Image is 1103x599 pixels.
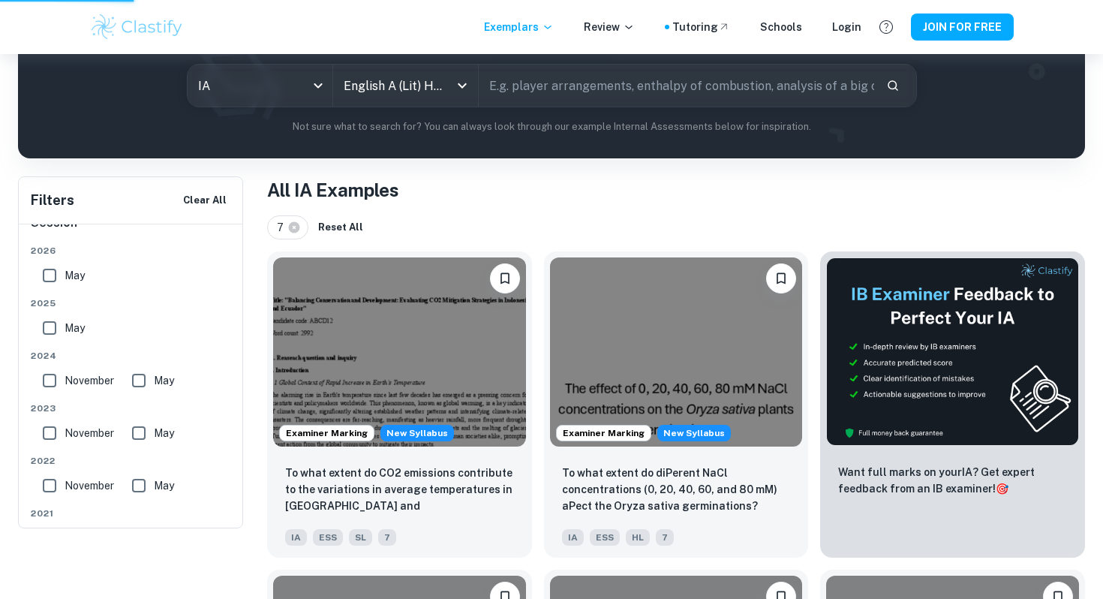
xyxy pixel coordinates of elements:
button: Reset All [314,216,367,239]
div: Starting from the May 2026 session, the ESS IA requirements have changed. We created this exempla... [657,425,731,441]
span: Examiner Marking [280,426,374,440]
a: Login [832,19,861,35]
input: E.g. player arrangements, enthalpy of combustion, analysis of a big city... [479,65,874,107]
h6: Filters [31,190,74,211]
span: IA [285,529,307,546]
a: Examiner MarkingStarting from the May 2026 session, the ESS IA requirements have changed. We crea... [544,251,809,558]
img: ESS IA example thumbnail: To what extent do diPerent NaCl concentr [550,257,803,447]
span: May [65,320,85,336]
span: 🎯 [996,483,1008,495]
span: 2025 [31,296,232,310]
span: May [65,267,85,284]
img: ESS IA example thumbnail: To what extent do CO2 emissions contribu [273,257,526,447]
img: Clastify logo [89,12,185,42]
span: May [154,372,174,389]
span: SL [349,529,372,546]
span: New Syllabus [657,425,731,441]
p: To what extent do diPerent NaCl concentrations (0, 20, 40, 60, and 80 mM) aPect the Oryza sativa ... [562,465,791,514]
p: Want full marks on your IA ? Get expert feedback from an IB examiner! [838,464,1067,497]
span: 7 [378,529,396,546]
span: November [65,372,114,389]
p: Exemplars [484,19,554,35]
span: 2022 [31,454,232,468]
span: IA [562,529,584,546]
button: Open [452,75,473,96]
span: May [154,477,174,494]
button: Help and Feedback [873,14,899,40]
span: New Syllabus [380,425,454,441]
button: JOIN FOR FREE [911,14,1014,41]
span: HL [626,529,650,546]
span: 2024 [31,349,232,363]
div: IA [188,65,332,107]
span: 2026 [31,244,232,257]
p: Not sure what to search for? You can always look through our example Internal Assessments below f... [30,119,1073,134]
a: Schools [760,19,802,35]
p: To what extent do CO2 emissions contribute to the variations in average temperatures in Indonesia... [285,465,514,516]
h1: All IA Examples [267,176,1085,203]
p: Review [584,19,635,35]
span: May [154,425,174,441]
span: November [65,425,114,441]
span: 7 [656,529,674,546]
button: Search [880,73,906,98]
a: Tutoring [672,19,730,35]
button: Please log in to bookmark exemplars [766,263,796,293]
button: Clear All [179,189,230,212]
h6: Session [31,214,232,244]
a: Examiner MarkingStarting from the May 2026 session, the ESS IA requirements have changed. We crea... [267,251,532,558]
a: ThumbnailWant full marks on yourIA? Get expert feedback from an IB examiner! [820,251,1085,558]
button: Please log in to bookmark exemplars [490,263,520,293]
span: November [65,477,114,494]
span: 2023 [31,402,232,415]
span: 2021 [31,507,232,520]
span: 7 [277,219,290,236]
div: 7 [267,215,308,239]
img: Thumbnail [826,257,1079,446]
span: ESS [313,529,343,546]
span: ESS [590,529,620,546]
span: Examiner Marking [557,426,651,440]
div: Starting from the May 2026 session, the ESS IA requirements have changed. We created this exempla... [380,425,454,441]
